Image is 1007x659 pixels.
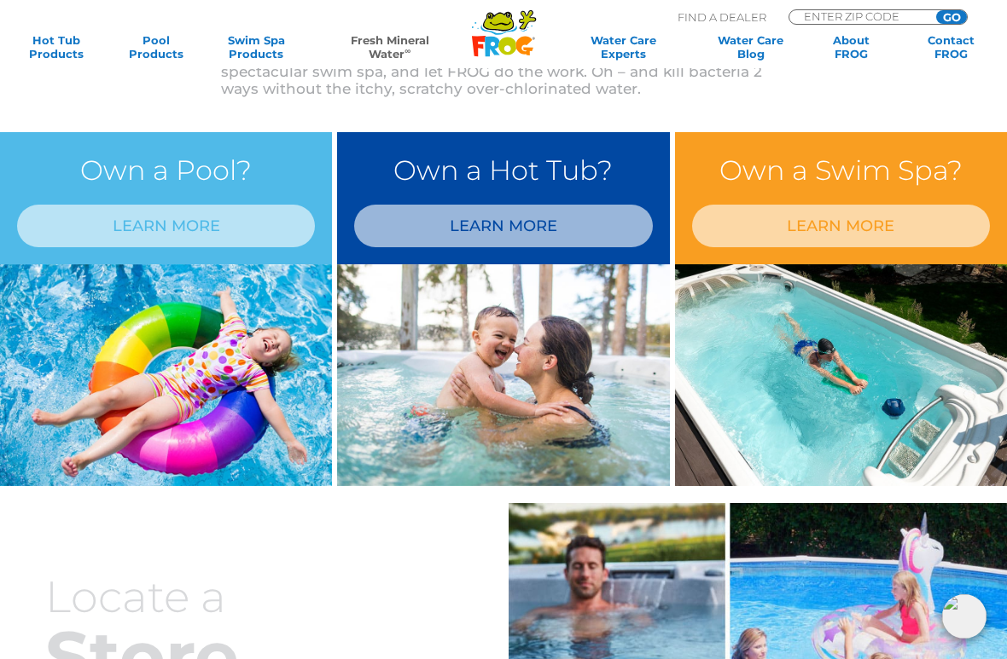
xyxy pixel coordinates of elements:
[678,9,766,25] p: Find A Dealer
[317,33,463,61] a: Fresh MineralWater∞
[557,33,690,61] a: Water CareExperts
[936,10,967,24] input: GO
[17,205,315,247] a: LEARN MORE
[17,33,95,61] a: Hot TubProducts
[942,594,987,639] img: openIcon
[405,46,410,55] sup: ∞
[337,264,669,486] img: min-water-img-right
[117,33,195,61] a: PoolProducts
[218,33,295,61] a: Swim SpaProducts
[692,149,990,191] h3: Own a Swim Spa?
[692,205,990,247] a: LEARN MORE
[17,149,315,191] h3: Own a Pool?
[712,33,789,61] a: Water CareBlog
[912,33,990,61] a: ContactFROG
[17,574,464,621] h3: Locate a
[675,264,1007,486] img: min-water-image-3
[354,205,652,247] a: LEARN MORE
[802,10,917,22] input: Zip Code Form
[354,149,652,191] h3: Own a Hot Tub?
[221,46,785,97] p: So you can enjoy your silky-smooth pool, ahhmazing hot tub water or spectacular swim spa, and let...
[812,33,890,61] a: AboutFROG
